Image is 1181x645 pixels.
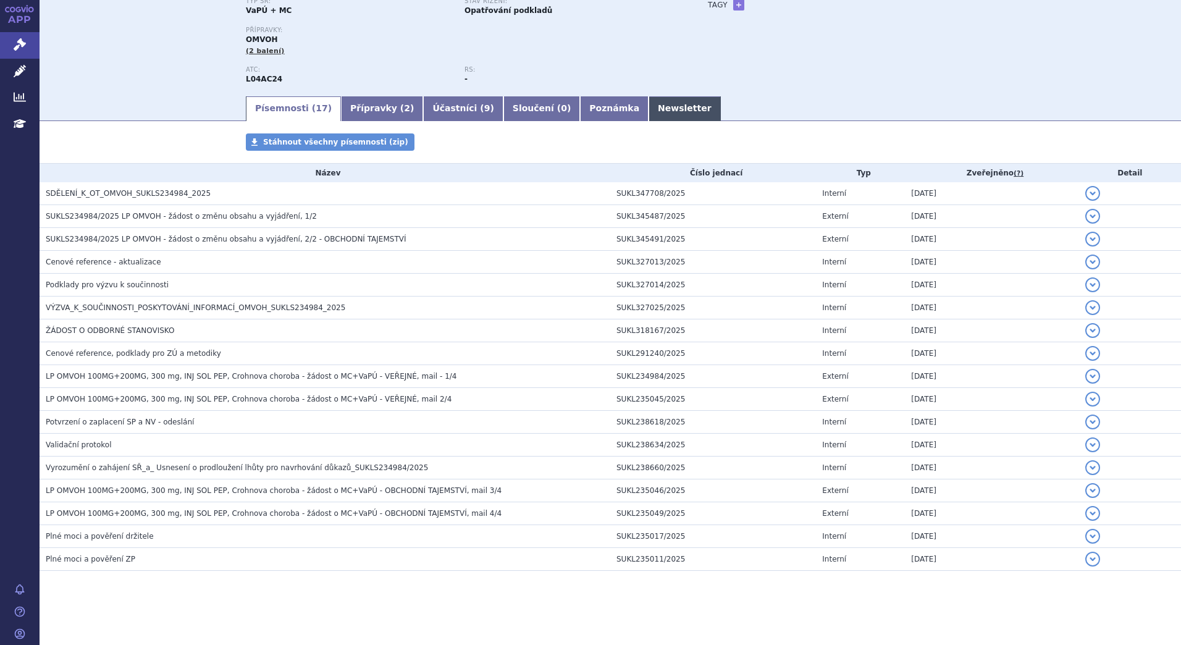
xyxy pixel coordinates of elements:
[46,349,221,358] span: Cenové reference, podklady pro ZÚ a metodiky
[1085,277,1100,292] button: detail
[822,463,846,472] span: Interní
[610,502,816,525] td: SUKL235049/2025
[905,319,1078,342] td: [DATE]
[905,457,1078,479] td: [DATE]
[610,164,816,182] th: Číslo jednací
[46,258,161,266] span: Cenové reference - aktualizace
[1085,529,1100,544] button: detail
[822,326,846,335] span: Interní
[46,235,406,243] span: SUKLS234984/2025 LP OMVOH - žádost o změnu obsahu a vyjádření, 2/2 - OBCHODNÍ TAJEMSTVÍ
[822,349,846,358] span: Interní
[46,486,502,495] span: LP OMVOH 100MG+200MG, 300 mg, INJ SOL PEP, Crohnova choroba - žádost o MC+VaPÚ - OBCHODNÍ TAJEMST...
[404,103,410,113] span: 2
[1085,209,1100,224] button: detail
[1085,415,1100,429] button: detail
[1079,164,1181,182] th: Detail
[1085,300,1100,315] button: detail
[246,35,277,44] span: OMVOH
[822,395,848,403] span: Externí
[610,182,816,205] td: SUKL347708/2025
[905,479,1078,502] td: [DATE]
[46,280,169,289] span: Podklady pro výzvu k součinnosti
[46,441,112,449] span: Validační protokol
[46,463,428,472] span: Vyrozumění o zahájení SŘ_a_ Usnesení o prodloužení lhůty pro navrhování důkazů_SUKLS234984/2025
[610,525,816,548] td: SUKL235017/2025
[46,418,194,426] span: Potvrzení o zaplacení SP a NV - odeslání
[1085,460,1100,475] button: detail
[822,555,846,563] span: Interní
[822,486,848,495] span: Externí
[423,96,503,121] a: Účastníci (9)
[46,509,502,518] span: LP OMVOH 100MG+200MG, 300 mg, INJ SOL PEP, Crohnova choroba - žádost o MC+VaPÚ - OBCHODNÍ TAJEMST...
[822,189,846,198] span: Interní
[246,66,452,74] p: ATC:
[464,75,468,83] strong: -
[905,365,1078,388] td: [DATE]
[1085,483,1100,498] button: detail
[905,388,1078,411] td: [DATE]
[246,47,285,55] span: (2 balení)
[610,342,816,365] td: SUKL291240/2025
[561,103,567,113] span: 0
[610,251,816,274] td: SUKL327013/2025
[822,280,846,289] span: Interní
[484,103,490,113] span: 9
[905,297,1078,319] td: [DATE]
[610,411,816,434] td: SUKL238618/2025
[905,434,1078,457] td: [DATE]
[610,457,816,479] td: SUKL238660/2025
[905,525,1078,548] td: [DATE]
[580,96,649,121] a: Poznámka
[1085,346,1100,361] button: detail
[610,388,816,411] td: SUKL235045/2025
[46,555,135,563] span: Plné moci a pověření ZP
[464,6,552,15] strong: Opatřování podkladů
[1085,369,1100,384] button: detail
[1085,552,1100,567] button: detail
[905,205,1078,228] td: [DATE]
[905,164,1078,182] th: Zveřejněno
[1085,506,1100,521] button: detail
[46,372,456,381] span: LP OMVOH 100MG+200MG, 300 mg, INJ SOL PEP, Crohnova choroba - žádost o MC+VaPÚ - VEŘEJNÉ, mail - 1/4
[1085,232,1100,247] button: detail
[503,96,580,121] a: Sloučení (0)
[905,251,1078,274] td: [DATE]
[1085,255,1100,269] button: detail
[610,319,816,342] td: SUKL318167/2025
[610,228,816,251] td: SUKL345491/2025
[610,548,816,571] td: SUKL235011/2025
[905,502,1078,525] td: [DATE]
[246,96,341,121] a: Písemnosti (17)
[610,479,816,502] td: SUKL235046/2025
[822,441,846,449] span: Interní
[822,235,848,243] span: Externí
[1085,323,1100,338] button: detail
[610,297,816,319] td: SUKL327025/2025
[610,274,816,297] td: SUKL327014/2025
[46,532,154,541] span: Plné moci a pověření držitele
[905,548,1078,571] td: [DATE]
[46,189,211,198] span: SDĚLENÍ_K_OT_OMVOH_SUKLS234984_2025
[822,258,846,266] span: Interní
[341,96,423,121] a: Přípravky (2)
[816,164,905,182] th: Typ
[905,182,1078,205] td: [DATE]
[905,274,1078,297] td: [DATE]
[822,418,846,426] span: Interní
[1014,169,1023,178] abbr: (?)
[610,205,816,228] td: SUKL345487/2025
[1085,392,1100,407] button: detail
[822,303,846,312] span: Interní
[905,342,1078,365] td: [DATE]
[649,96,721,121] a: Newsletter
[246,133,414,151] a: Stáhnout všechny písemnosti (zip)
[464,66,671,74] p: RS:
[1085,437,1100,452] button: detail
[610,365,816,388] td: SUKL234984/2025
[46,395,452,403] span: LP OMVOH 100MG+200MG, 300 mg, INJ SOL PEP, Crohnova choroba - žádost o MC+VaPÚ - VEŘEJNÉ, mail 2/4
[316,103,327,113] span: 17
[46,303,345,312] span: VÝZVA_K_SOUČINNOSTI_POSKYTOVÁNÍ_INFORMACÍ_OMVOH_SUKLS234984_2025
[610,434,816,457] td: SUKL238634/2025
[263,138,408,146] span: Stáhnout všechny písemnosti (zip)
[46,212,317,221] span: SUKLS234984/2025 LP OMVOH - žádost o změnu obsahu a vyjádření, 1/2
